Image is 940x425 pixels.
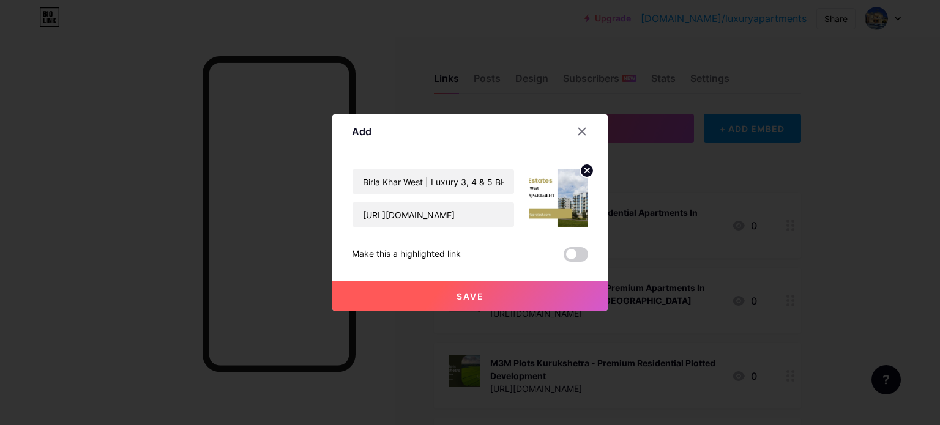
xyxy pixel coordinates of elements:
[352,202,514,227] input: URL
[352,169,514,194] input: Title
[457,291,484,301] span: Save
[352,247,461,262] div: Make this a highlighted link
[529,169,588,227] img: link_thumbnail
[352,124,371,139] div: Add
[332,281,608,311] button: Save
